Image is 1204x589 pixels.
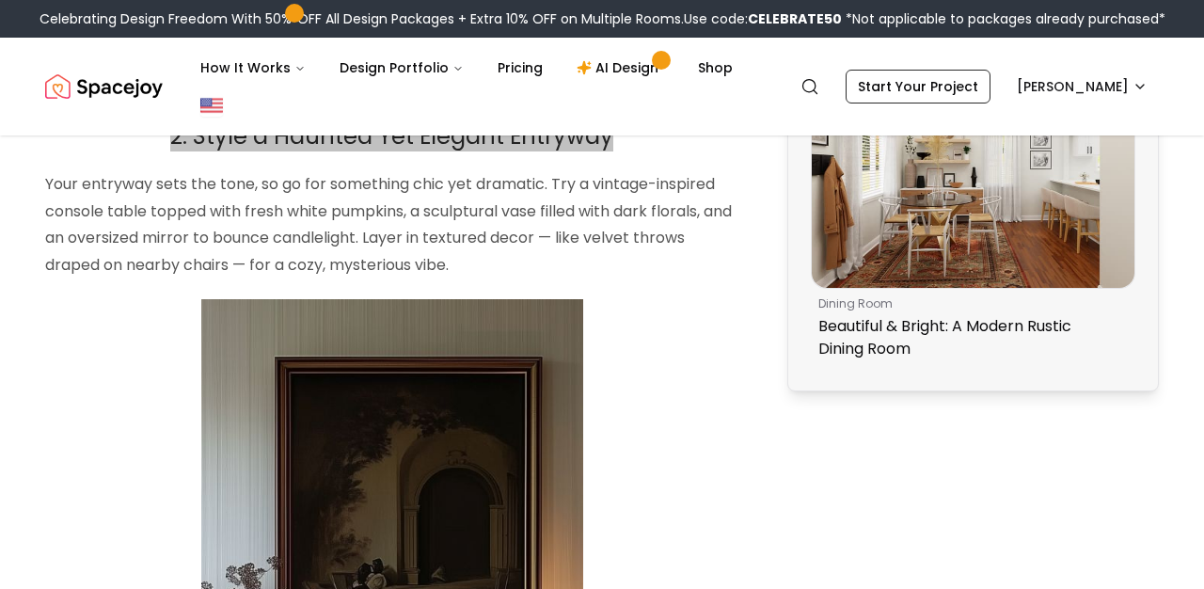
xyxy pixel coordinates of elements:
[185,49,748,87] nav: Main
[846,70,990,103] a: Start Your Project
[45,171,738,279] p: Your entryway sets the tone, so go for something chic yet dramatic. Try a vintage-inspired consol...
[40,9,1165,28] div: Celebrating Design Freedom With 50% OFF All Design Packages + Extra 10% OFF on Multiple Rooms.
[812,94,1134,288] img: Beautiful & Bright: A Modern Rustic Dining Room
[562,49,679,87] a: AI Design
[842,9,1165,28] span: *Not applicable to packages already purchased*
[45,38,1159,135] nav: Global
[748,9,842,28] b: CELEBRATE50
[45,68,163,105] img: Spacejoy Logo
[200,94,223,117] img: United States
[811,93,1135,368] a: Beautiful & Bright: A Modern Rustic Dining RoomRecommended Spacejoy Design - Beautiful & Bright: ...
[683,49,748,87] a: Shop
[325,49,479,87] button: Design Portfolio
[818,296,1120,311] p: dining room
[45,68,163,105] a: Spacejoy
[185,49,321,87] button: How It Works
[818,315,1120,360] p: Beautiful & Bright: A Modern Rustic Dining Room
[1006,70,1159,103] button: [PERSON_NAME]
[170,120,613,151] span: 2. Style a Haunted Yet Elegant Entryway
[483,49,558,87] a: Pricing
[684,9,842,28] span: Use code:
